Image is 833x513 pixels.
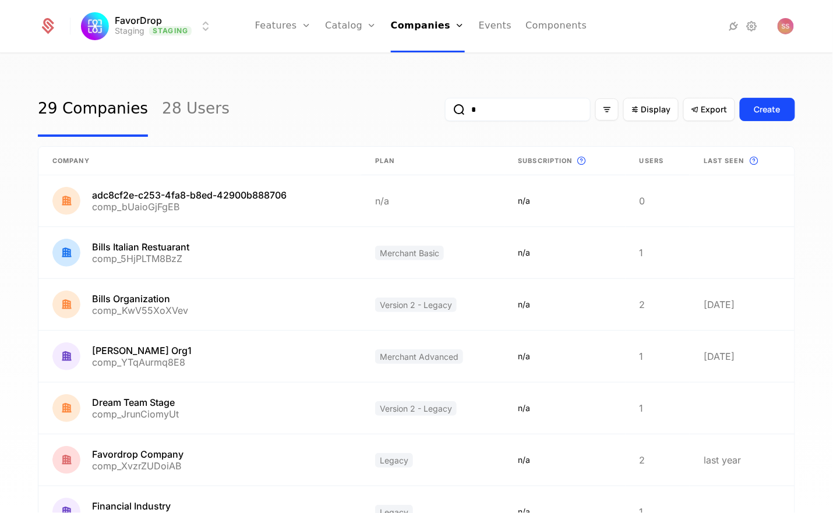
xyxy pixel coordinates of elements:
button: Open user button [778,18,794,34]
a: 29 Companies [38,82,148,137]
span: Display [641,104,671,115]
div: Staging [115,25,144,37]
th: Users [626,147,690,175]
button: Display [623,98,679,121]
th: Company [38,147,361,175]
span: Last seen [704,156,744,166]
a: Settings [745,19,759,33]
div: Create [754,104,781,115]
span: FavorDrop [115,16,162,25]
th: Plan [361,147,504,175]
button: Create [740,98,795,121]
span: Export [701,104,728,115]
span: Subscription [518,156,573,166]
span: Staging [149,26,192,36]
button: Filter options [595,98,619,121]
a: Integrations [726,19,740,33]
button: Export [683,98,735,121]
a: 28 Users [162,82,230,137]
img: Sarah Skillen [778,18,794,34]
img: FavorDrop [81,12,109,40]
button: Select environment [84,13,213,39]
